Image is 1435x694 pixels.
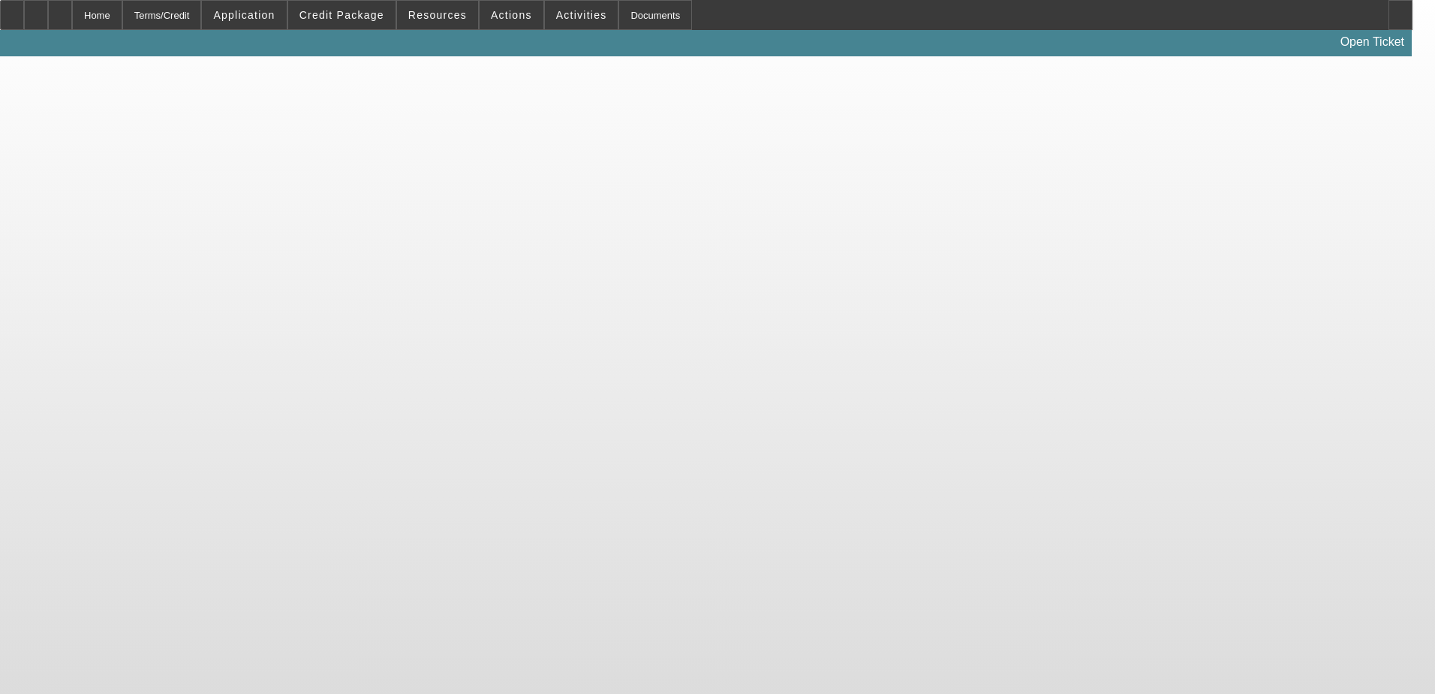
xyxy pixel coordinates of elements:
span: Application [213,9,275,21]
button: Activities [545,1,618,29]
span: Actions [491,9,532,21]
button: Application [202,1,286,29]
button: Resources [397,1,478,29]
span: Resources [408,9,467,21]
button: Credit Package [288,1,396,29]
a: Open Ticket [1334,29,1410,55]
button: Actions [480,1,543,29]
span: Activities [556,9,607,21]
span: Credit Package [299,9,384,21]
